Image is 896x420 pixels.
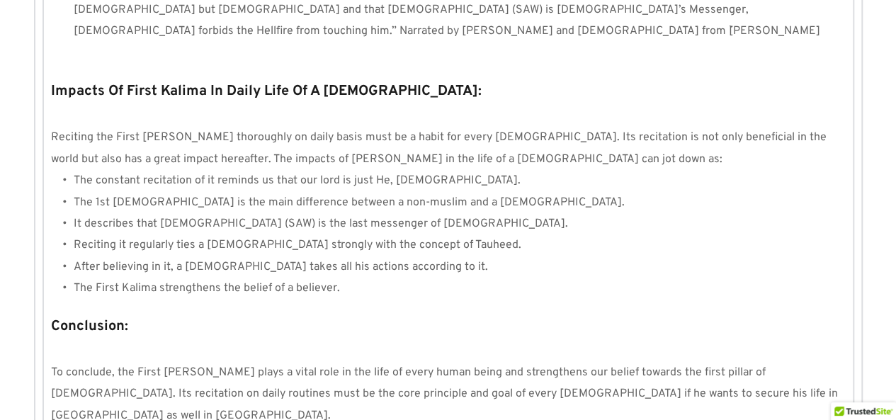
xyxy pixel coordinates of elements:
span: It describes that [DEMOGRAPHIC_DATA] (SAW) is the last messenger of [DEMOGRAPHIC_DATA]. [74,216,568,230]
strong: Conclusion: [51,317,128,335]
span: Reciting the First [PERSON_NAME] thoroughly on daily basis must be a habit for every [DEMOGRAPHIC... [51,130,829,165]
span: The First Kalima strengthens the belief of a believer. [74,280,340,295]
span: Reciting it regularly ties a [DEMOGRAPHIC_DATA] strongly with the concept of Tauheed. [74,237,521,251]
span: The constant recitation of it reminds us that our lord is just He, [DEMOGRAPHIC_DATA]. [74,173,521,187]
strong: Impacts Of First Kalima In Daily Life Of A [DEMOGRAPHIC_DATA]: [51,82,482,101]
span: The 1st [DEMOGRAPHIC_DATA] is the main difference between a non-muslim and a [DEMOGRAPHIC_DATA]. [74,195,625,209]
span: After believing in it, a [DEMOGRAPHIC_DATA] takes all his actions according to it. [74,259,488,273]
